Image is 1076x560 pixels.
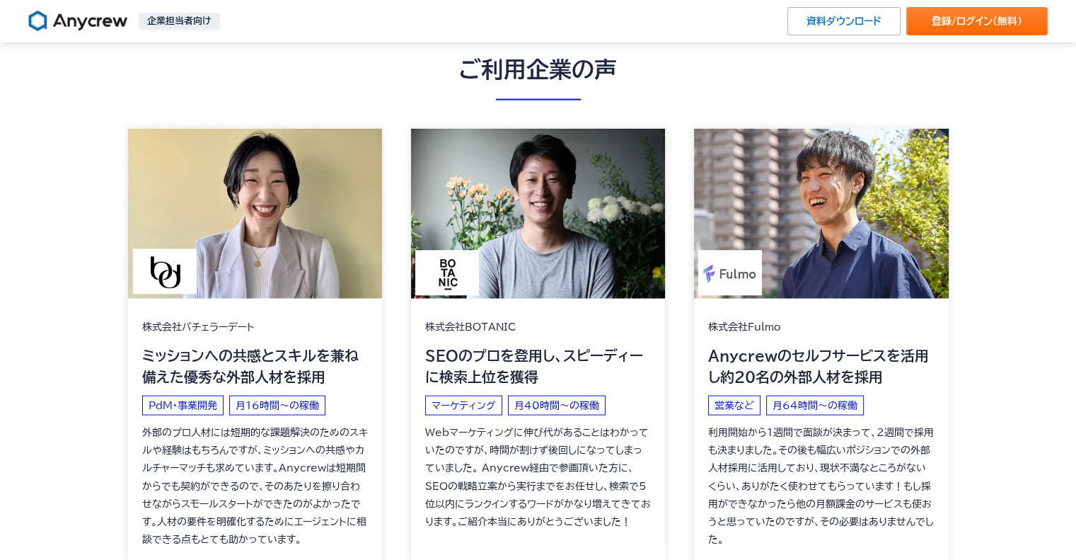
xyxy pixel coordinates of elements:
[425,319,652,336] p: 株式会社BOTANIC
[766,396,864,416] li: 月64時間〜の稼働
[708,345,935,387] p: Anycrewのセルフサービスを活用し約20名の外部人材を採用
[16,355,238,366] span: エニィクルーの に同意する
[139,13,220,30] p: 企業担当者向け
[425,424,652,531] p: Webマーケティングに伸び代があることはわかっていたのですが、時間が割けず後回しになってしまっていました。 Anycrew経由で参画頂いた方に、SEOの戦略立案から実行までをお任せし、検索で5位...
[229,396,325,416] li: 月16時間〜の稼働
[708,319,935,336] p: 株式会社Fulmo
[425,396,502,416] li: マーケティング
[708,424,935,549] p: 利用開始から1週間で面談が決まって、2週間で採用も決まりました。その後も幅広いポジションでの外部人材採用に活用しており、現状不満なところがないくらい、ありがたく使わせてもらっています！もし採用が...
[4,355,13,364] input: エニィクルーのプライバシーポリシーに同意する*
[28,10,127,33] img: Anycrew
[142,396,224,416] li: PdM・事業開発
[142,345,369,387] p: ミッションへの共感とスキルを兼ね備えた優秀な外部人材を採用
[142,424,369,549] p: 外部のプロ人材には短期的な課題解決のためのスキルや経験はもちろんですが、ミッションへの共感やカルチャーマッチも求めています。Anycrewは短期間からでも契約ができるので、そのあたりを擦り合わせ...
[425,345,652,387] p: SEOのプロを登用し、スピーディーに検索上位を獲得
[993,16,1022,26] span: （無料）
[906,7,1048,35] a: 登録/ログイン（無料）
[142,319,369,336] p: 株式会社バチェラーデート
[86,355,185,366] a: プライバシーポリシー
[508,396,606,416] li: 月40時間〜の稼働
[787,7,901,35] a: 資料ダウンロード
[708,396,760,416] li: 営業など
